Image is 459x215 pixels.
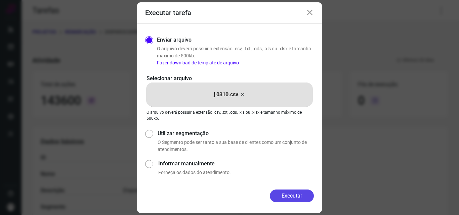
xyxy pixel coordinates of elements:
h3: Executar tarefa [145,9,191,17]
p: O Segmento pode ser tanto a sua base de clientes como um conjunto de atendimentos. [158,139,314,153]
label: Utilizar segmentação [158,129,314,138]
p: O arquivo deverá possuir a extensão .csv, .txt, .ods, .xls ou .xlsx e tamanho máximo de 500kb. [147,109,312,121]
button: Executar [270,190,314,202]
a: Fazer download de template de arquivo [157,60,239,65]
p: j 0310.csv [214,91,238,99]
p: Selecionar arquivo [147,74,312,83]
label: Enviar arquivo [157,36,192,44]
label: Informar manualmente [158,160,314,168]
p: O arquivo deverá possuir a extensão .csv, .txt, .ods, .xls ou .xlsx e tamanho máximo de 500kb. [157,45,314,66]
p: Forneça os dados do atendimento. [158,169,314,176]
